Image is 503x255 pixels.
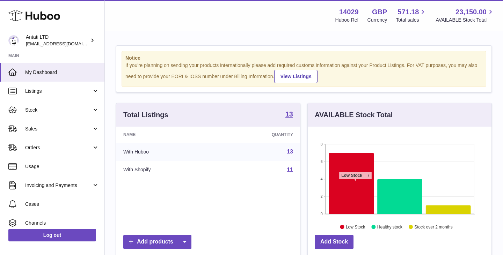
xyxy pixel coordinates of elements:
a: Add products [123,235,191,249]
span: Sales [25,126,92,132]
img: toufic@antatiskin.com [8,35,19,46]
text: 8 [320,142,322,146]
strong: 14029 [339,7,359,17]
td: With Huboo [116,143,216,161]
span: Listings [25,88,92,95]
span: Channels [25,220,99,226]
a: View Listings [274,70,317,83]
h3: AVAILABLE Stock Total [315,110,393,120]
a: 13 [285,111,293,119]
span: Usage [25,163,99,170]
text: Stock over 2 months [414,224,452,229]
span: [EMAIL_ADDRESS][DOMAIN_NAME] [26,41,103,46]
span: Orders [25,144,92,151]
a: 13 [287,149,293,155]
div: If you're planning on sending your products internationally please add required customs informati... [125,62,482,83]
text: 0 [320,212,322,216]
th: Name [116,127,216,143]
text: 6 [320,159,322,164]
a: 571.18 Total sales [396,7,427,23]
a: 23,150.00 AVAILABLE Stock Total [436,7,495,23]
tspan: Low Stock [341,173,362,178]
text: Healthy stock [377,224,403,229]
td: With Shopify [116,161,216,179]
span: Total sales [396,17,427,23]
th: Quantity [216,127,300,143]
h3: Total Listings [123,110,168,120]
div: Huboo Ref [335,17,359,23]
strong: 13 [285,111,293,118]
a: Add Stock [315,235,353,249]
div: Currency [367,17,387,23]
strong: Notice [125,55,482,61]
span: Stock [25,107,92,113]
a: 11 [287,167,293,173]
div: Antati LTD [26,34,89,47]
span: My Dashboard [25,69,99,76]
text: 2 [320,194,322,198]
span: 23,150.00 [455,7,487,17]
tspan: 7 [367,173,370,178]
span: Cases [25,201,99,208]
text: Low Stock [346,224,365,229]
a: Log out [8,229,96,241]
strong: GBP [372,7,387,17]
span: 571.18 [398,7,419,17]
text: 4 [320,177,322,181]
span: AVAILABLE Stock Total [436,17,495,23]
span: Invoicing and Payments [25,182,92,189]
